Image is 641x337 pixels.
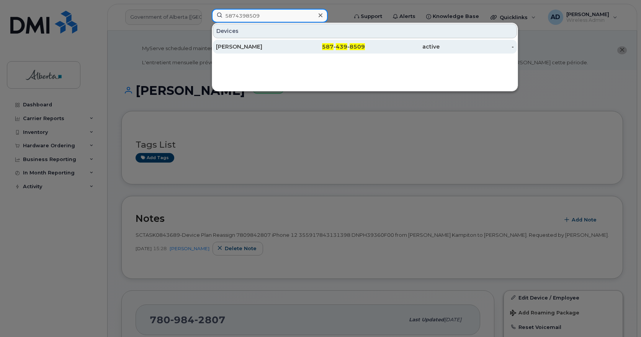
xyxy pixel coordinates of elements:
[336,43,347,50] span: 439
[291,43,365,50] div: - -
[350,43,365,50] span: 8509
[322,43,334,50] span: 587
[213,40,517,54] a: [PERSON_NAME]587-439-8509active-
[440,43,514,50] div: -
[365,43,440,50] div: active
[213,24,517,38] div: Devices
[216,43,291,50] div: [PERSON_NAME]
